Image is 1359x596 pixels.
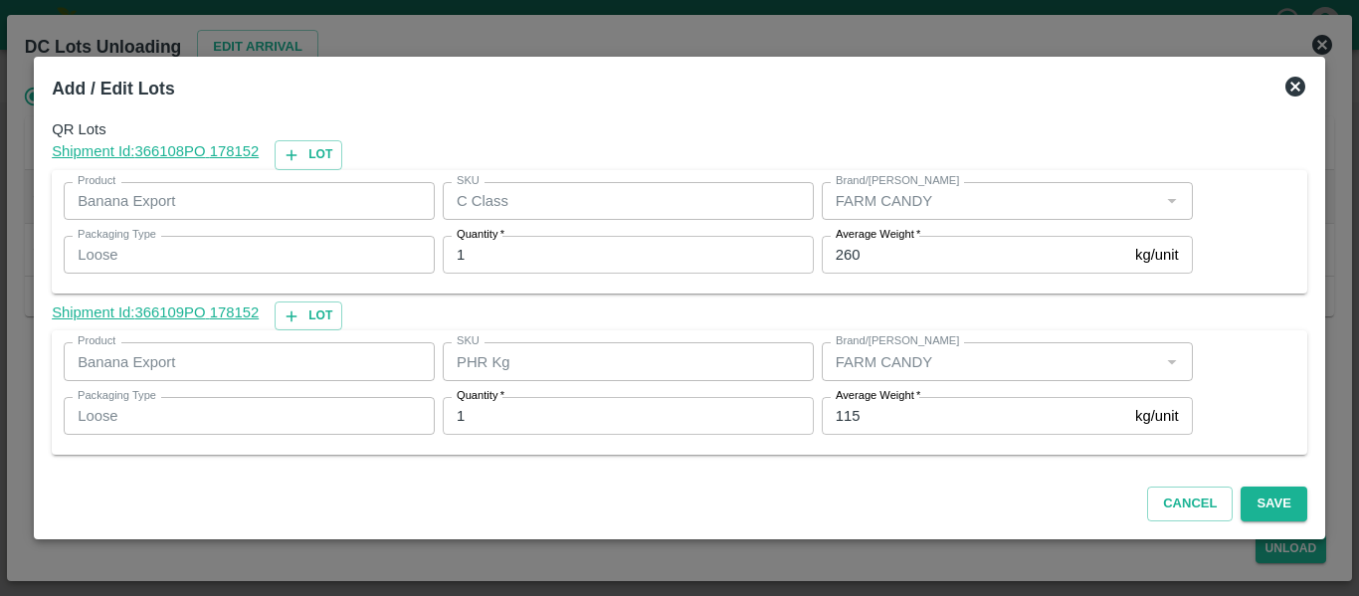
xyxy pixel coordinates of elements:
[836,173,959,189] label: Brand/[PERSON_NAME]
[1135,405,1179,427] p: kg/unit
[457,173,480,189] label: SKU
[78,173,115,189] label: Product
[1147,487,1233,521] button: Cancel
[52,301,259,330] a: Shipment Id:366109PO 178152
[457,333,480,349] label: SKU
[457,227,504,243] label: Quantity
[828,348,1154,374] input: Create Brand/Marka
[1135,244,1179,266] p: kg/unit
[78,333,115,349] label: Product
[78,388,156,404] label: Packaging Type
[275,140,342,169] button: Lot
[52,118,1307,140] span: QR Lots
[1241,487,1306,521] button: Save
[836,227,920,243] label: Average Weight
[52,140,259,169] a: Shipment Id:366108PO 178152
[457,388,504,404] label: Quantity
[52,79,174,99] b: Add / Edit Lots
[275,301,342,330] button: Lot
[828,188,1154,214] input: Create Brand/Marka
[836,388,920,404] label: Average Weight
[78,227,156,243] label: Packaging Type
[836,333,959,349] label: Brand/[PERSON_NAME]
